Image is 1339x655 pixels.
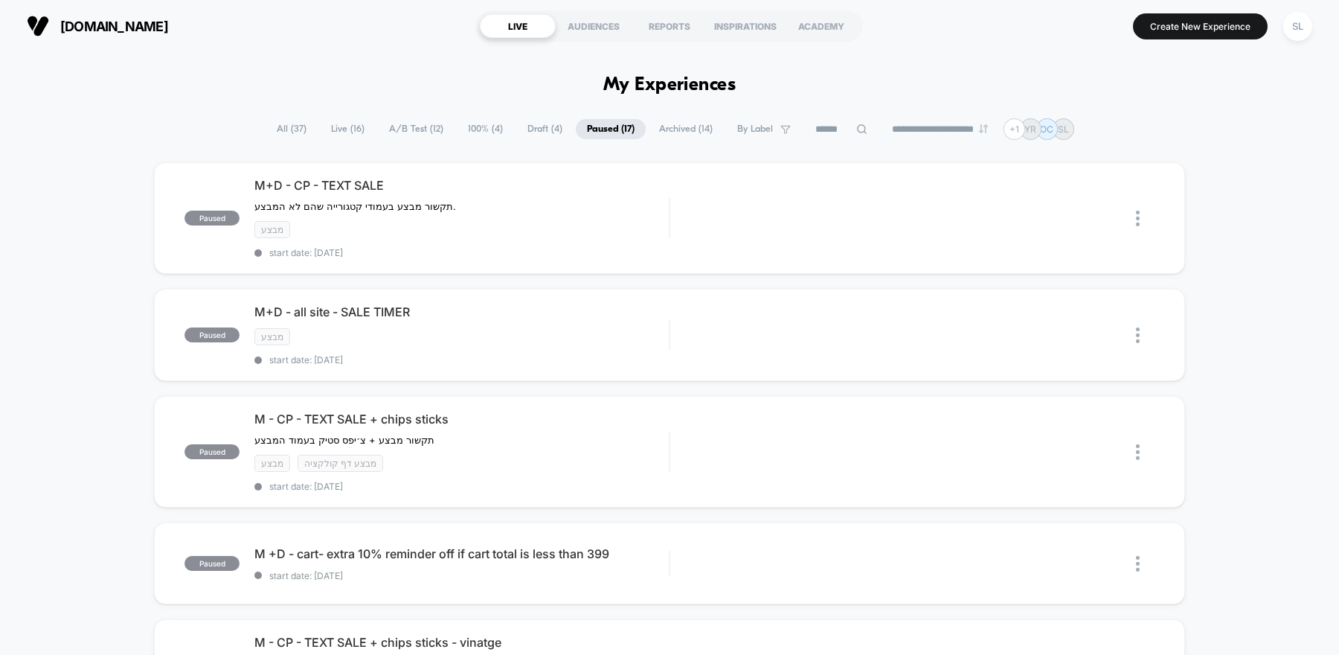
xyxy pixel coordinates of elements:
[576,119,646,139] span: Paused ( 17 )
[378,119,455,139] span: A/B Test ( 12 )
[783,14,859,38] div: ACADEMY
[1136,556,1140,572] img: close
[1136,327,1140,343] img: close
[184,444,240,459] span: paused
[254,247,669,258] span: start date: [DATE]
[254,546,669,561] span: M +D - cart- extra 10% reminder off if cart total is less than 399
[1279,11,1317,42] button: SL
[254,178,669,193] span: M+D - CP - TEXT SALE
[603,74,736,96] h1: My Experiences
[184,211,240,226] span: paused
[254,304,669,319] span: M+D - all site - SALE TIMER
[648,119,724,139] span: Archived ( 14 )
[1136,211,1140,226] img: close
[22,14,173,38] button: [DOMAIN_NAME]
[254,412,669,426] span: M - CP - TEXT SALE + chips sticks
[737,124,773,135] span: By Label
[254,570,669,581] span: start date: [DATE]
[480,14,556,38] div: LIVE
[1133,13,1268,39] button: Create New Experience
[320,119,376,139] span: Live ( 16 )
[1004,118,1025,140] div: + 1
[457,119,514,139] span: 100% ( 4 )
[254,455,290,472] span: מבצע
[254,481,669,492] span: start date: [DATE]
[60,19,168,34] span: [DOMAIN_NAME]
[254,635,669,650] span: M - CP - TEXT SALE + chips sticks - vinatge
[298,455,383,472] span: מבצע דף קולקציה
[707,14,783,38] div: INSPIRATIONS
[254,328,290,345] span: מבצע
[254,200,456,212] span: תקשור מבצע בעמודי קטגורייה שהם לא המבצע.
[1136,444,1140,460] img: close
[632,14,707,38] div: REPORTS
[979,124,988,133] img: end
[266,119,318,139] span: All ( 37 )
[1040,124,1053,135] p: OC
[516,119,574,139] span: Draft ( 4 )
[1024,124,1036,135] p: YR
[254,354,669,365] span: start date: [DATE]
[184,327,240,342] span: paused
[254,221,290,238] span: מבצע
[556,14,632,38] div: AUDIENCES
[27,15,49,37] img: Visually logo
[1283,12,1312,41] div: SL
[184,556,240,571] span: paused
[254,434,434,446] span: תקשור מבצע + צ׳יפס סטיק בעמוד המבצע
[1058,124,1069,135] p: SL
